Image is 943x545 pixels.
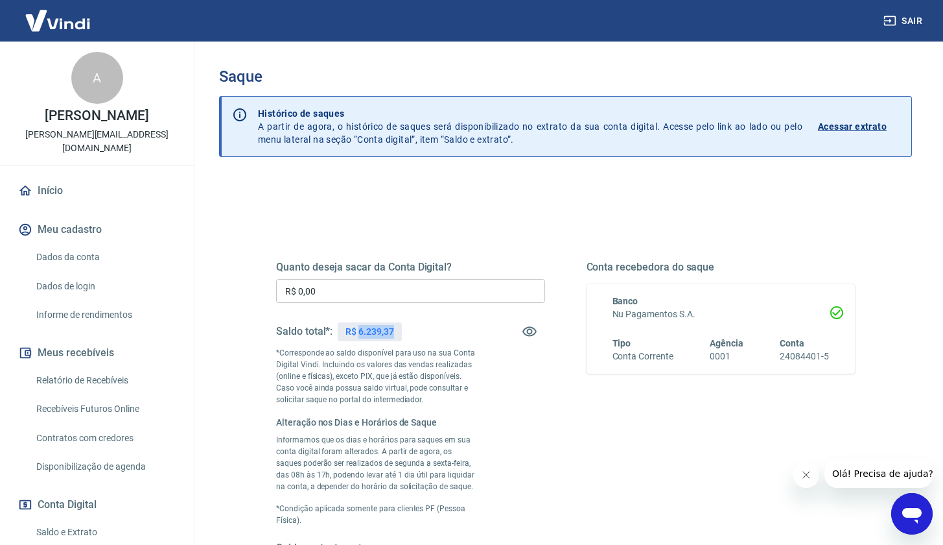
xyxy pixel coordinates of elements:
[612,296,638,306] span: Banco
[710,350,743,363] h6: 0001
[16,215,178,244] button: Meu cadastro
[276,416,478,429] h6: Alteração nos Dias e Horários de Saque
[276,347,478,406] p: *Corresponde ao saldo disponível para uso na sua Conta Digital Vindi. Incluindo os valores das ve...
[881,9,927,33] button: Sair
[824,459,933,488] iframe: Mensagem da empresa
[612,308,830,321] h6: Nu Pagamentos S.A.
[710,338,743,348] span: Agência
[219,67,912,86] h3: Saque
[818,107,901,146] a: Acessar extrato
[612,350,673,363] h6: Conta Corrente
[31,425,178,452] a: Contratos com credores
[31,367,178,394] a: Relatório de Recebíveis
[612,338,631,348] span: Tipo
[258,107,802,120] p: Histórico de saques
[16,339,178,367] button: Meus recebíveis
[31,454,178,480] a: Disponibilização de agenda
[16,176,178,205] a: Início
[780,350,829,363] h6: 24084401-5
[258,107,802,146] p: A partir de agora, o histórico de saques será disponibilizado no extrato da sua conta digital. Ac...
[31,244,178,271] a: Dados da conta
[345,325,393,339] p: R$ 6.239,37
[10,128,183,155] p: [PERSON_NAME][EMAIL_ADDRESS][DOMAIN_NAME]
[16,1,100,40] img: Vindi
[45,109,148,123] p: [PERSON_NAME]
[31,273,178,300] a: Dados de login
[587,261,856,274] h5: Conta recebedora do saque
[276,261,545,274] h5: Quanto deseja sacar da Conta Digital?
[276,325,332,338] h5: Saldo total*:
[276,434,478,492] p: Informamos que os dias e horários para saques em sua conta digital foram alterados. A partir de a...
[891,493,933,535] iframe: Botão para abrir a janela de mensagens
[793,462,819,488] iframe: Fechar mensagem
[818,120,887,133] p: Acessar extrato
[31,302,178,328] a: Informe de rendimentos
[31,396,178,422] a: Recebíveis Futuros Online
[276,503,478,526] p: *Condição aplicada somente para clientes PF (Pessoa Física).
[780,338,804,348] span: Conta
[8,9,109,19] span: Olá! Precisa de ajuda?
[71,52,123,104] div: A
[16,490,178,519] button: Conta Digital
